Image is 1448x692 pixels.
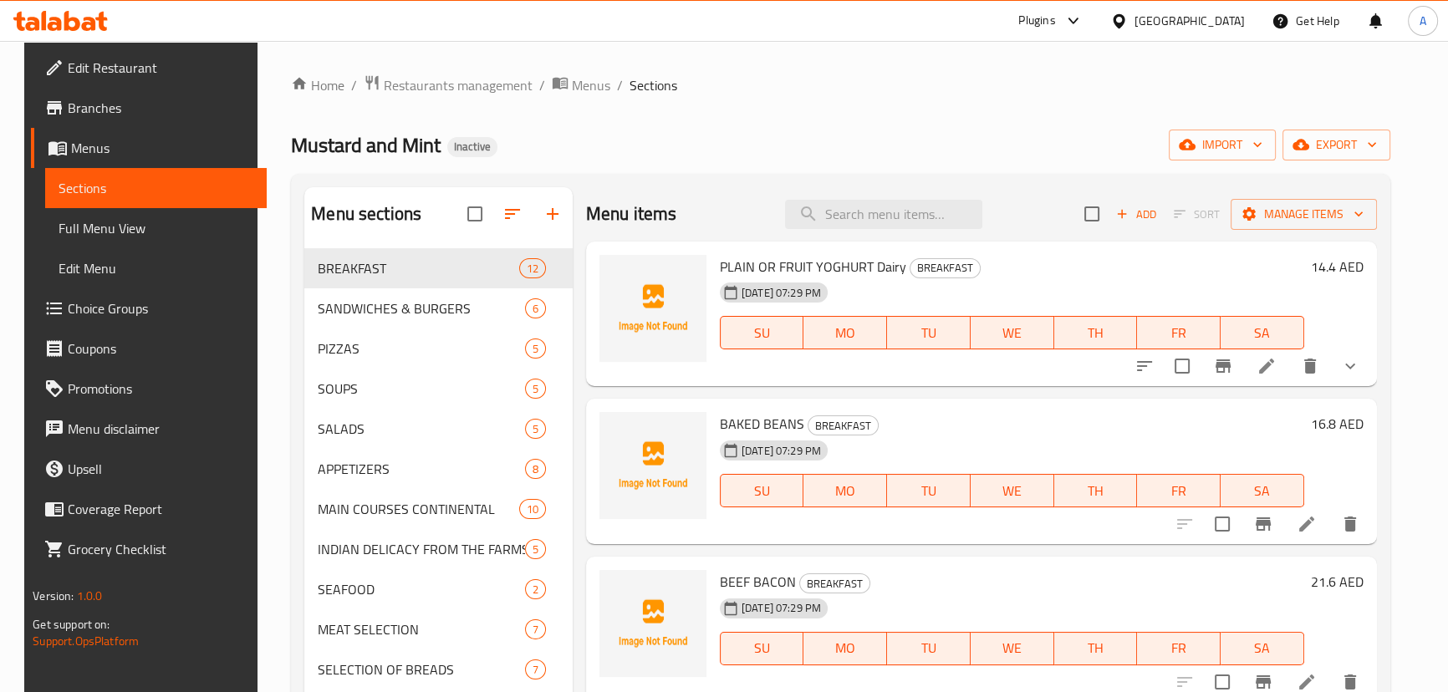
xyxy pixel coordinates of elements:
[1169,130,1276,160] button: import
[31,288,266,328] a: Choice Groups
[727,636,798,660] span: SU
[68,459,252,479] span: Upsell
[539,75,545,95] li: /
[727,321,798,345] span: SU
[526,622,545,638] span: 7
[720,411,804,436] span: BAKED BEANS
[1330,504,1370,544] button: delete
[318,539,524,559] div: INDIAN DELICACY FROM THE FARMS
[68,338,252,359] span: Coupons
[520,501,545,517] span: 10
[1165,349,1200,384] span: Select to update
[526,421,545,437] span: 5
[1137,316,1221,349] button: FR
[1231,199,1377,230] button: Manage items
[599,255,706,362] img: PLAIN OR FRUIT YOGHURT Dairy
[31,369,266,409] a: Promotions
[887,474,971,507] button: TU
[1054,316,1138,349] button: TH
[977,321,1048,345] span: WE
[318,298,524,318] span: SANDWICHES & BURGERS
[304,369,573,409] div: SOUPS5
[1205,506,1240,542] span: Select to update
[59,258,252,278] span: Edit Menu
[599,570,706,677] img: BEEF BACON
[1144,479,1214,503] span: FR
[68,298,252,318] span: Choice Groups
[311,201,421,226] h2: Menu sections
[318,579,524,599] span: SEAFOOD
[1114,205,1159,224] span: Add
[1290,346,1330,386] button: delete
[810,636,880,660] span: MO
[526,542,545,557] span: 5
[1163,201,1231,227] span: Select section first
[318,499,518,519] div: MAIN COURSES CONTINENTAL
[526,461,545,477] span: 8
[1297,514,1317,534] a: Edit menu item
[318,338,524,359] div: PIZZAS
[318,379,524,399] span: SOUPS
[519,499,546,519] div: items
[1340,356,1360,376] svg: Show Choices
[971,632,1054,665] button: WE
[304,288,573,328] div: SANDWICHES & BURGERS6
[800,574,869,593] span: BREAKFAST
[59,218,252,238] span: Full Menu View
[71,138,252,158] span: Menus
[31,409,266,449] a: Menu disclaimer
[599,412,706,519] img: BAKED BEANS
[887,316,971,349] button: TU
[977,479,1048,503] span: WE
[304,529,573,569] div: INDIAN DELICACY FROM THE FARMS5
[447,137,497,157] div: Inactive
[785,200,982,229] input: search
[1311,255,1364,278] h6: 14.4 AED
[525,579,546,599] div: items
[572,75,610,95] span: Menus
[1296,135,1377,155] span: export
[1054,474,1138,507] button: TH
[31,88,266,128] a: Branches
[33,613,110,635] span: Get support on:
[617,75,623,95] li: /
[1182,135,1262,155] span: import
[31,449,266,489] a: Upsell
[68,419,252,439] span: Menu disclaimer
[1134,12,1245,30] div: [GEOGRAPHIC_DATA]
[720,569,796,594] span: BEEF BACON
[720,632,804,665] button: SU
[1074,196,1109,232] span: Select section
[1221,316,1304,349] button: SA
[318,659,524,679] span: SELECTION OF BREADS
[33,630,139,652] a: Support.OpsPlatform
[318,258,518,278] span: BREAKFAST
[318,419,524,439] span: SALADS
[808,416,878,435] span: BREAKFAST
[803,474,887,507] button: MO
[525,539,546,559] div: items
[447,140,497,154] span: Inactive
[1144,636,1214,660] span: FR
[1054,632,1138,665] button: TH
[1018,11,1055,31] div: Plugins
[68,98,252,118] span: Branches
[1244,204,1364,225] span: Manage items
[727,479,798,503] span: SU
[526,381,545,397] span: 5
[520,261,545,277] span: 12
[318,459,524,479] span: APPETIZERS
[1124,346,1165,386] button: sort-choices
[45,168,266,208] a: Sections
[31,328,266,369] a: Coupons
[1137,632,1221,665] button: FR
[304,409,573,449] div: SALADS5
[351,75,357,95] li: /
[526,341,545,357] span: 5
[1144,321,1214,345] span: FR
[803,632,887,665] button: MO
